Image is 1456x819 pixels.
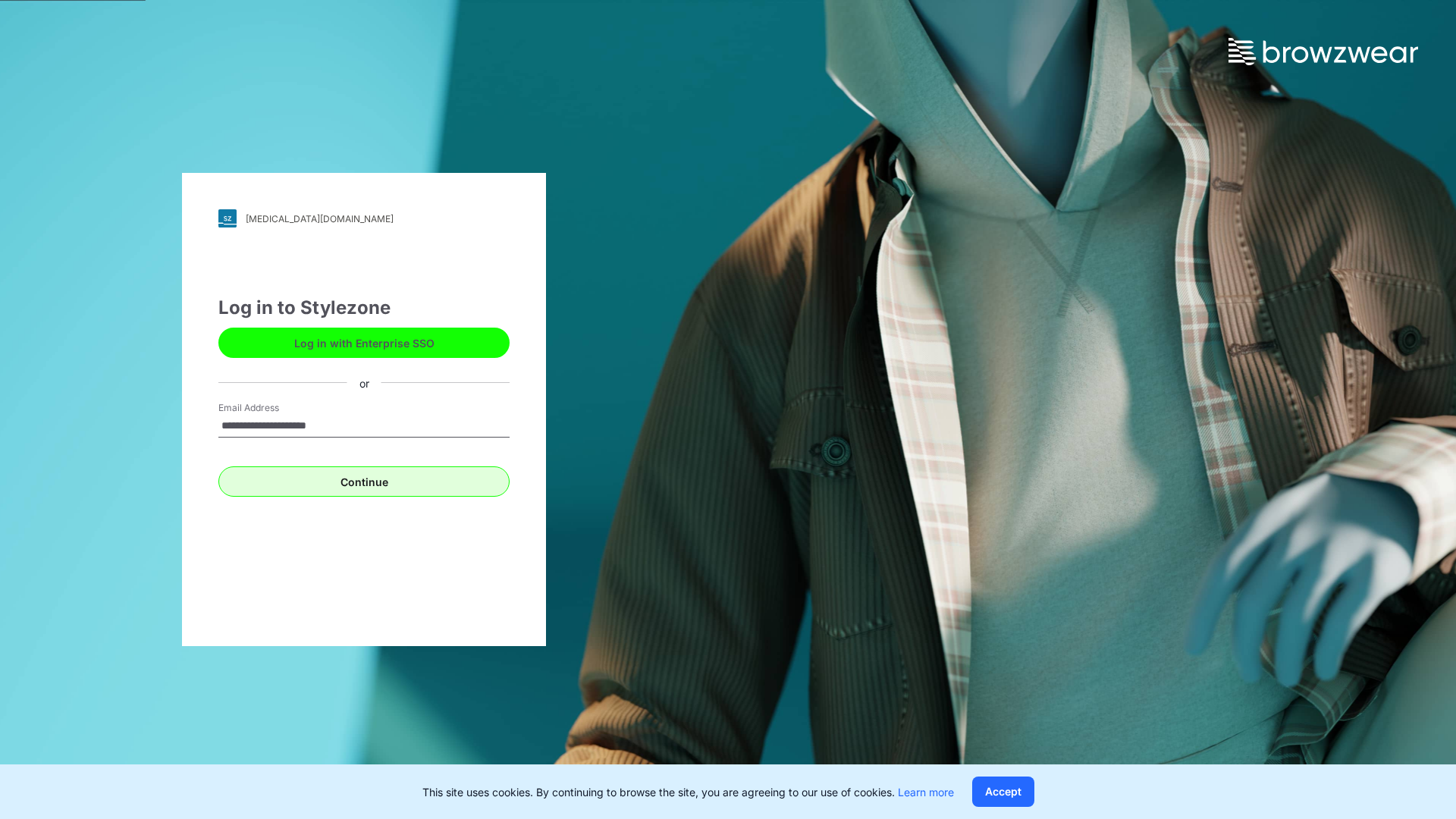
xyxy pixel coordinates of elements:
button: Accept [972,777,1034,807]
a: [MEDICAL_DATA][DOMAIN_NAME] [218,209,510,227]
div: or [347,375,381,391]
div: Log in to Stylezone [218,294,510,322]
div: [MEDICAL_DATA][DOMAIN_NAME] [246,213,394,224]
img: browzwear-logo.73288ffb.svg [1228,38,1418,65]
label: Email Address [218,401,325,415]
button: Continue [218,466,510,497]
p: This site uses cookies. By continuing to browse the site, you are agreeing to our use of cookies. [422,784,954,800]
button: Log in with Enterprise SSO [218,328,510,358]
a: Learn more [898,786,954,799]
img: svg+xml;base64,PHN2ZyB3aWR0aD0iMjgiIGhlaWdodD0iMjgiIHZpZXdCb3g9IjAgMCAyOCAyOCIgZmlsbD0ibm9uZSIgeG... [218,209,237,227]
